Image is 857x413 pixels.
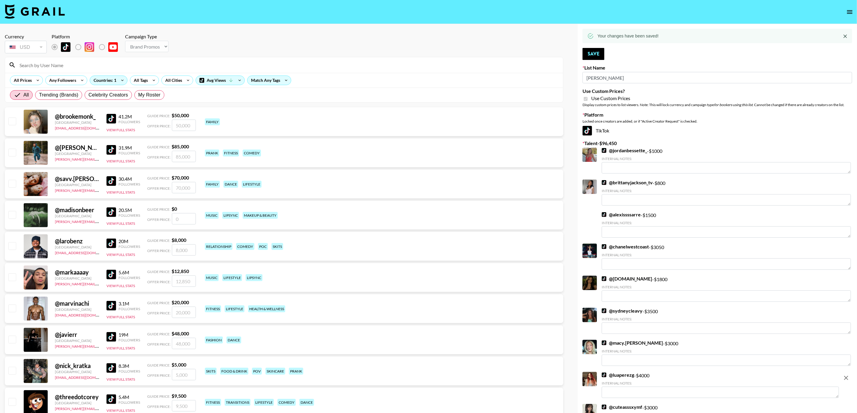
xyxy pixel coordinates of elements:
a: [EMAIL_ADDRESS][DOMAIN_NAME] [55,249,115,255]
img: TikTok [106,176,116,186]
div: @ madisonbeer [55,206,99,214]
a: [PERSON_NAME][EMAIL_ADDRESS][DOMAIN_NAME] [55,343,144,349]
div: fitness [223,150,239,156]
a: @cuteasssxymf [602,404,642,410]
button: View Full Stats [106,284,135,288]
strong: $ 8,000 [172,237,186,243]
span: Guide Price: [147,207,170,212]
img: TikTok [602,276,607,281]
div: - $ 4000 [602,372,839,398]
div: relationship [205,243,232,250]
input: 20,000 [172,307,196,318]
a: [PERSON_NAME][EMAIL_ADDRESS][DOMAIN_NAME] [55,281,144,286]
div: - $ 800 [602,180,851,206]
div: lifestyle [222,274,242,281]
div: Internal Notes: [602,349,851,353]
div: pov [252,368,262,375]
div: [GEOGRAPHIC_DATA] [55,214,99,218]
div: Locked once creators are added, or if "Active Creator Request" is checked. [583,119,852,123]
img: TikTok [602,308,607,313]
img: TikTok [106,394,116,404]
span: Use Custom Prices [591,95,630,101]
div: Followers [118,151,140,155]
div: family [205,181,220,188]
div: Internal Notes: [602,253,851,257]
div: - $ 1500 [602,212,851,238]
img: TikTok [106,239,116,248]
img: TikTok [106,145,116,155]
strong: $ 20,000 [172,299,189,305]
div: [GEOGRAPHIC_DATA] [55,183,99,187]
div: Internal Notes: [602,317,851,321]
button: open drawer [844,6,856,18]
a: @brittanyjackson_tv [602,180,653,186]
div: skits [271,243,283,250]
div: [GEOGRAPHIC_DATA] [55,307,99,312]
div: Avg Views [196,76,244,85]
input: 50,000 [172,120,196,131]
img: TikTok [106,114,116,123]
a: @jordanbessette_ [602,147,647,153]
img: YouTube [108,42,118,52]
strong: $ 0 [172,206,177,212]
a: @macy.[PERSON_NAME] [602,340,663,346]
a: [EMAIL_ADDRESS][DOMAIN_NAME] [55,125,115,130]
button: View Full Stats [106,408,135,413]
input: 8,000 [172,244,196,256]
img: TikTok [61,42,70,52]
button: View Full Stats [106,377,135,382]
strong: $ 50,000 [172,112,189,118]
div: @ javierr [55,331,99,338]
input: Search by User Name [16,60,559,70]
div: Your changes have been saved! [598,31,659,41]
button: View Full Stats [106,159,135,163]
div: [GEOGRAPHIC_DATA] [55,370,99,374]
div: All Cities [162,76,183,85]
div: music [205,274,219,281]
img: TikTok [106,301,116,310]
a: @alexissssarre [602,212,641,218]
div: 20.5M [118,207,140,213]
div: Countries: 1 [90,76,127,85]
div: 30.4M [118,176,140,182]
div: @ brookemonk_ [55,113,99,120]
div: Match Any Tags [247,76,291,85]
div: [GEOGRAPHIC_DATA] [55,276,99,281]
span: All [23,91,29,99]
div: Any Followers [46,76,77,85]
div: Internal Notes: [602,221,851,225]
div: 31.9M [118,145,140,151]
img: TikTok [602,148,607,153]
div: lipsync [246,274,262,281]
div: skincare [265,368,285,375]
button: Close [841,32,850,41]
span: Guide Price: [147,363,170,367]
img: TikTok [583,126,592,135]
a: [EMAIL_ADDRESS][DOMAIN_NAME] [55,312,115,317]
span: Offer Price: [147,342,171,346]
div: fashion [205,337,223,343]
div: Internal Notes: [602,156,851,161]
div: lifestyle [242,181,262,188]
div: 8.3M [118,363,140,369]
div: [GEOGRAPHIC_DATA] [55,151,99,156]
div: @ [PERSON_NAME].[PERSON_NAME] [55,144,99,151]
div: lifestyle [254,399,274,406]
img: TikTok [106,363,116,373]
img: TikTok [602,373,607,377]
div: - $ 1000 [602,147,851,174]
div: [GEOGRAPHIC_DATA] [55,401,99,405]
div: 5.4M [118,394,140,400]
div: transitions [225,399,250,406]
span: Offer Price: [147,404,171,409]
div: Internal Notes: [602,381,839,385]
span: Guide Price: [147,114,170,118]
div: Followers [118,182,140,186]
div: @ nick_kratka [55,362,99,370]
span: Offer Price: [147,373,171,378]
div: @ larobenz [55,237,99,245]
div: All Tags [130,76,149,85]
div: lipsync [222,212,239,219]
button: Save [583,48,604,60]
button: View Full Stats [106,221,135,226]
